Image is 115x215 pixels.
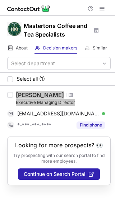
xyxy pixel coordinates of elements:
[17,76,45,82] span: Select all (1)
[16,91,64,99] div: [PERSON_NAME]
[18,168,100,180] button: Continue on Search Portal
[24,171,86,177] span: Continue on Search Portal
[7,4,50,13] img: ContactOut v5.3.10
[16,99,111,106] div: Executive Managing Director
[11,60,55,67] div: Select department
[16,45,28,51] span: About
[17,110,100,117] span: [EMAIL_ADDRESS][DOMAIN_NAME]
[43,45,77,51] span: Decision makers
[77,121,105,129] button: Reveal Button
[93,45,107,51] span: Similar
[15,142,103,148] header: Looking for more prospects? 👀
[24,21,88,39] h1: Mastertons Coffee and Tea Specialists
[13,153,105,164] p: Try prospecting with our search portal to find more employees.
[7,22,22,36] img: f76e8924866952d407f64e55ddf38b68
